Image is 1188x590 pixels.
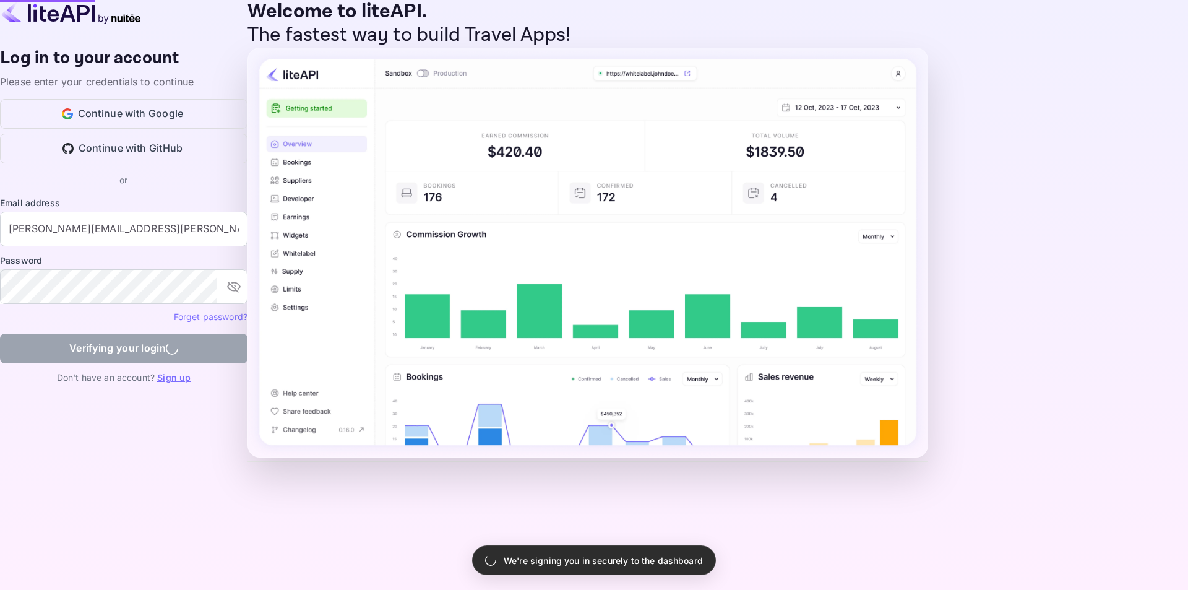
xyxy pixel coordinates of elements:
[247,48,928,458] img: liteAPI Dashboard Preview
[119,173,127,186] p: or
[247,24,928,47] p: The fastest way to build Travel Apps!
[157,372,191,383] a: Sign up
[504,554,703,567] p: We're signing you in securely to the dashboard
[174,310,247,323] a: Forget password?
[174,311,247,322] a: Forget password?
[222,274,246,299] button: toggle password visibility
